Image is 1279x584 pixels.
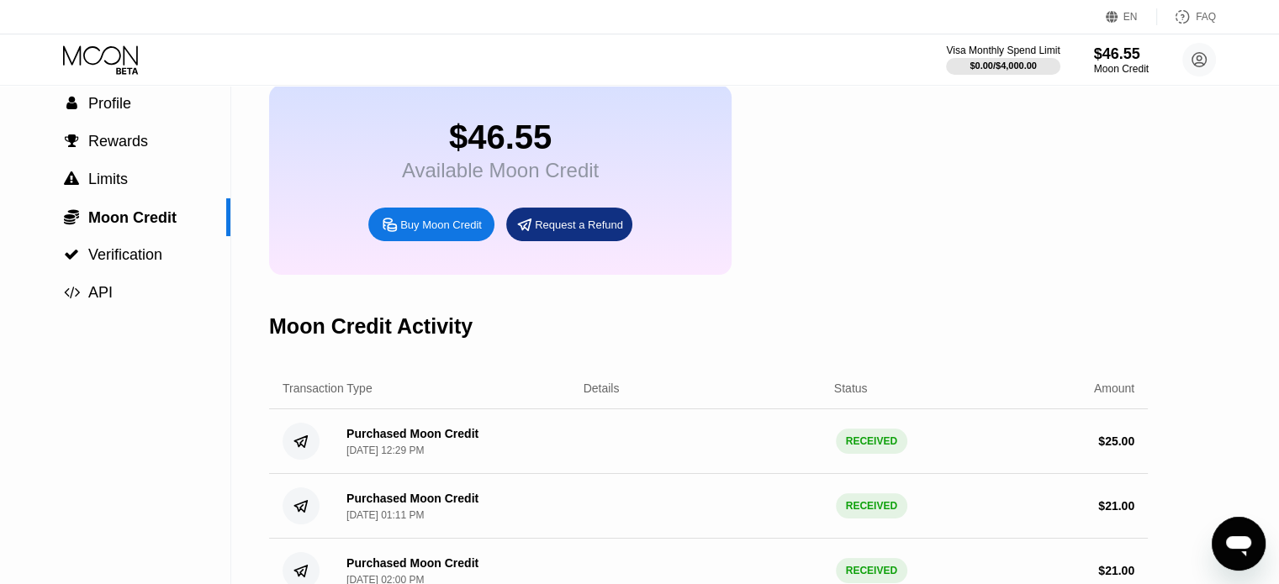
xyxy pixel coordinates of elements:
div: Transaction Type [283,381,373,395]
span:  [64,285,80,300]
span: Moon Credit [88,209,177,226]
div: Purchased Moon Credit [346,427,478,440]
div: Purchased Moon Credit [346,556,478,570]
div: [DATE] 01:11 PM [346,509,424,521]
div: RECEIVED [836,493,907,518]
div: $46.55 [1094,45,1149,63]
div: $0.00 / $4,000.00 [970,61,1037,71]
span:  [64,247,79,262]
div:  [63,285,80,300]
div: RECEIVED [836,429,907,454]
span: API [88,284,113,301]
div: Amount [1094,381,1134,395]
div: Available Moon Credit [402,159,599,182]
div: Purchased Moon Credit [346,492,478,505]
iframe: Button to launch messaging window [1212,517,1266,571]
span: Rewards [88,133,148,150]
div: $ 25.00 [1098,434,1134,448]
div: FAQ [1157,8,1216,25]
span: Profile [88,95,131,112]
div: Request a Refund [535,218,623,232]
div:  [63,171,80,187]
div: $ 21.00 [1098,564,1134,577]
div: Request a Refund [506,208,632,241]
div: FAQ [1196,11,1216,23]
span:  [66,96,77,111]
div: EN [1106,8,1157,25]
span:  [65,134,79,149]
div: RECEIVED [836,558,907,583]
span:  [64,208,79,225]
span: Limits [88,171,128,187]
div: Status [834,381,868,395]
div: Buy Moon Credit [368,208,494,241]
div: Moon Credit Activity [269,314,473,339]
div: $ 21.00 [1098,499,1134,513]
div: EN [1123,11,1138,23]
div: $46.55Moon Credit [1094,45,1149,75]
div:  [63,208,80,225]
div: [DATE] 12:29 PM [346,445,424,456]
div: Moon Credit [1094,63,1149,75]
div: $46.55 [402,118,599,156]
div: Details [584,381,620,395]
div:  [63,247,80,262]
div: Buy Moon Credit [400,218,482,232]
div:  [63,96,80,111]
div: Visa Monthly Spend Limit$0.00/$4,000.00 [946,45,1060,75]
div: Visa Monthly Spend Limit [946,45,1060,56]
div:  [63,134,80,149]
span:  [64,171,79,187]
span: Verification [88,246,162,263]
